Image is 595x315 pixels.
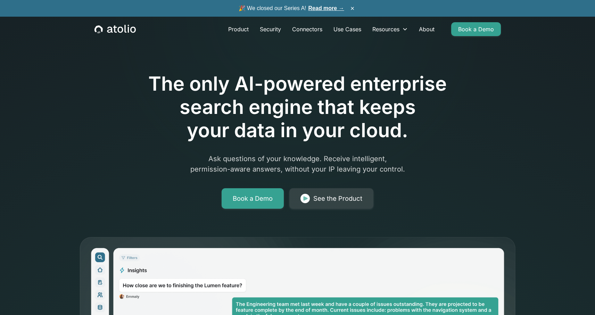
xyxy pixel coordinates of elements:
[223,22,254,36] a: Product
[451,22,501,36] a: Book a Demo
[308,5,344,11] a: Read more →
[164,154,431,174] p: Ask questions of your knowledge. Receive intelligent, permission-aware answers, without your IP l...
[254,22,287,36] a: Security
[222,188,284,209] a: Book a Demo
[289,188,373,209] a: See the Product
[120,72,476,142] h1: The only AI-powered enterprise search engine that keeps your data in your cloud.
[367,22,413,36] div: Resources
[94,25,136,34] a: home
[372,25,399,33] div: Resources
[413,22,440,36] a: About
[328,22,367,36] a: Use Cases
[239,4,344,13] span: 🎉 We closed our Series A!
[287,22,328,36] a: Connectors
[348,5,357,12] button: ×
[313,194,362,204] div: See the Product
